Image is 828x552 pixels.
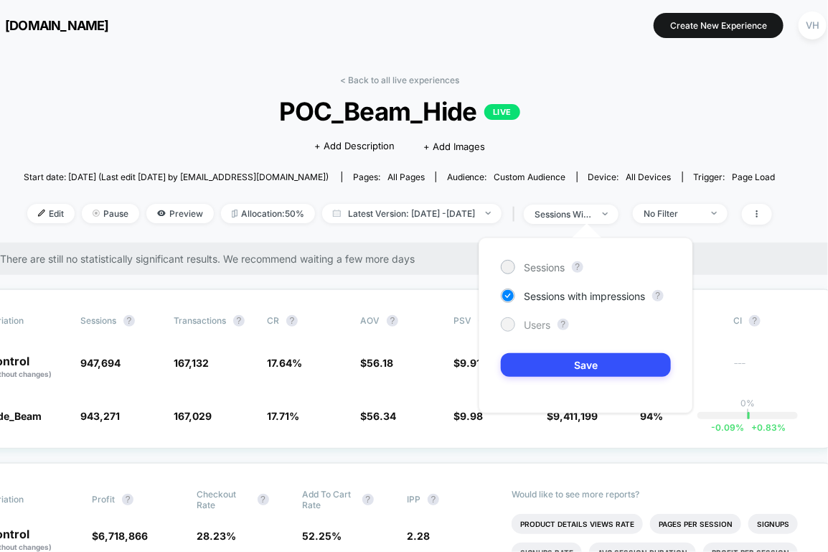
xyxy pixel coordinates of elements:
span: [DOMAIN_NAME] [5,18,109,33]
span: 9.91 [460,357,481,369]
span: 167,029 [174,410,212,422]
button: ? [286,315,298,327]
span: 0.83 % [744,422,786,433]
span: Sessions [524,261,565,273]
button: ? [122,494,133,505]
span: $ [360,410,396,422]
span: 17.71 % [267,410,299,422]
div: sessions with impression [535,209,592,220]
div: VH [799,11,827,39]
span: 6,718,866 [98,530,148,542]
span: 947,694 [80,357,121,369]
span: Page Load [733,172,776,182]
span: --- [733,359,812,380]
span: 167,132 [174,357,209,369]
button: ? [123,315,135,327]
p: | [746,408,749,419]
span: Checkout Rate [197,489,250,510]
span: 9.98 [460,410,483,422]
span: + Add Description [314,139,395,154]
button: ? [428,494,439,505]
span: 56.34 [367,410,396,422]
span: $ [92,530,148,542]
span: Transactions [174,315,226,326]
button: ? [258,494,269,505]
img: edit [38,210,45,217]
span: Edit [27,204,75,223]
span: + Add Images [423,141,485,152]
span: $ [453,410,483,422]
img: end [712,212,717,215]
div: Pages: [353,172,425,182]
span: Allocation: 50% [221,204,315,223]
span: Preview [146,204,214,223]
button: Save [501,353,671,377]
button: ? [652,290,664,301]
img: calendar [333,210,341,217]
span: CI [733,315,812,327]
p: LIVE [484,104,520,120]
button: ? [362,494,374,505]
button: Create New Experience [654,13,784,38]
img: rebalance [232,210,237,217]
div: Trigger: [694,172,776,182]
span: | [509,204,524,225]
p: 0% [740,398,755,408]
span: Latest Version: [DATE] - [DATE] [322,204,502,223]
span: IPP [407,494,420,505]
span: + [751,422,757,433]
span: 2.28 [407,530,430,542]
span: all devices [626,172,672,182]
li: Signups [748,514,798,534]
button: ? [387,315,398,327]
span: Device: [577,172,682,182]
p: Would like to see more reports? [512,489,812,500]
img: end [603,212,608,215]
span: POC_Beam_Hide [62,96,738,126]
span: Users [524,319,550,331]
span: CR [267,315,279,326]
button: ? [558,319,569,330]
span: $ [453,357,481,369]
span: $ [360,357,393,369]
span: 52.25 % [302,530,342,542]
img: end [486,212,491,215]
img: end [93,210,100,217]
span: Profit [92,494,115,505]
span: PSV [453,315,471,326]
span: all pages [387,172,425,182]
button: ? [749,315,761,327]
li: Product Details Views Rate [512,514,643,534]
span: Add To Cart Rate [302,489,355,510]
div: No Filter [644,208,701,219]
span: Sessions [80,315,116,326]
span: 28.23 % [197,530,237,542]
button: ? [233,315,245,327]
span: Sessions with impressions [524,290,645,302]
span: 17.64 % [267,357,302,369]
span: Start date: [DATE] (Last edit [DATE] by [EMAIL_ADDRESS][DOMAIN_NAME]) [24,172,329,182]
button: ? [572,261,583,273]
span: Pause [82,204,139,223]
li: Pages Per Session [650,514,741,534]
div: Audience: [447,172,566,182]
a: < Back to all live experiences [340,75,459,85]
span: AOV [360,315,380,326]
span: Custom Audience [494,172,566,182]
span: 943,271 [80,410,120,422]
span: 56.18 [367,357,393,369]
span: -0.09 % [711,422,744,433]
